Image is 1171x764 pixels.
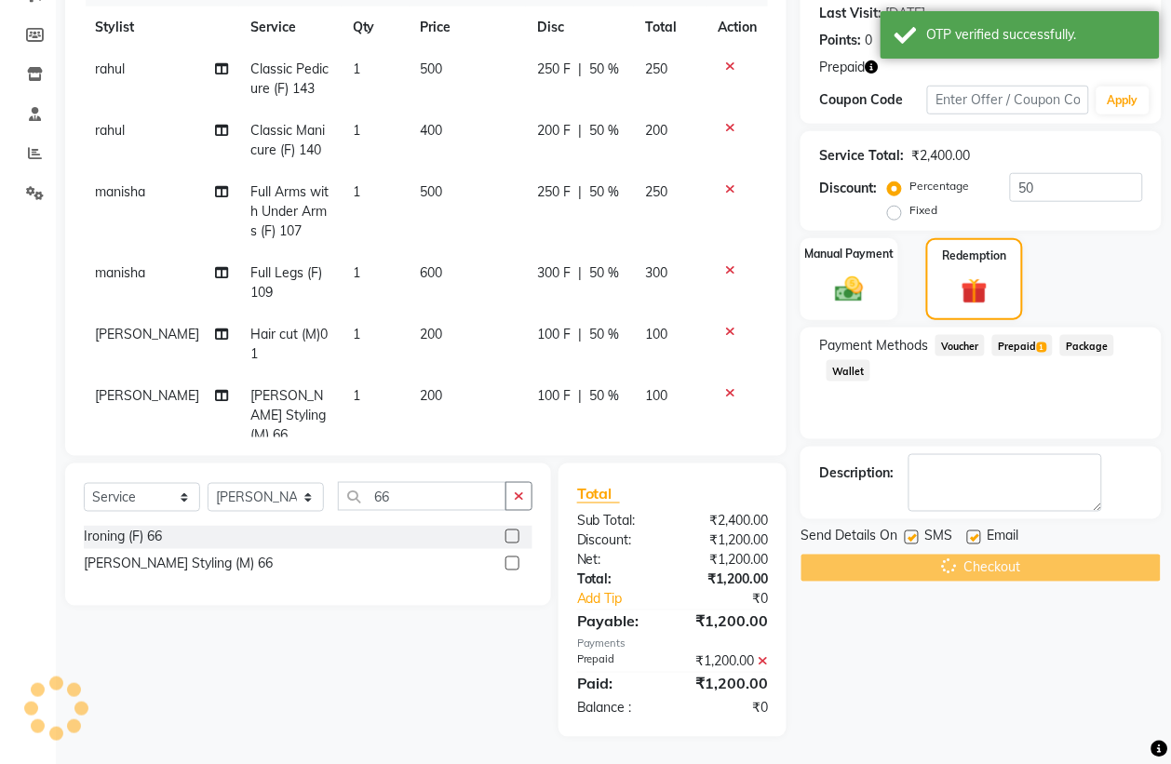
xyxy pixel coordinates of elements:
[578,325,582,344] span: |
[589,60,619,79] span: 50 %
[927,25,1146,45] div: OTP verified successfully.
[577,637,768,652] div: Payments
[645,122,667,139] span: 200
[353,122,360,139] span: 1
[1037,342,1047,354] span: 1
[589,263,619,283] span: 50 %
[865,31,872,50] div: 0
[563,652,673,672] div: Prepaid
[673,551,783,570] div: ₹1,200.00
[885,4,925,23] div: [DATE]
[927,86,1089,114] input: Enter Offer / Coupon Code
[84,528,162,547] div: Ironing (F) 66
[338,482,506,511] input: Search or Scan
[353,60,360,77] span: 1
[578,182,582,202] span: |
[942,248,1006,264] label: Redemption
[421,326,443,342] span: 200
[673,652,783,672] div: ₹1,200.00
[250,122,325,158] span: Classic Manicure (F) 140
[84,555,273,574] div: [PERSON_NAME] Styling (M) 66
[805,246,895,262] label: Manual Payment
[992,335,1053,356] span: Prepaid
[707,7,768,48] th: Action
[563,610,673,633] div: Payable:
[673,610,783,633] div: ₹1,200.00
[634,7,707,48] th: Total
[819,463,894,483] div: Description:
[578,60,582,79] span: |
[353,183,360,200] span: 1
[819,336,928,355] span: Payment Methods
[250,387,326,443] span: [PERSON_NAME] Styling (M) 66
[421,387,443,404] span: 200
[987,527,1018,550] span: Email
[537,263,571,283] span: 300 F
[819,31,861,50] div: Points:
[353,264,360,281] span: 1
[95,387,199,404] span: [PERSON_NAME]
[563,570,673,590] div: Total:
[563,551,673,570] div: Net:
[342,7,410,48] th: Qty
[95,183,145,200] span: manisha
[819,4,882,23] div: Last Visit:
[250,326,328,362] span: Hair cut (M)01
[827,274,871,305] img: _cash.svg
[250,60,329,97] span: Classic Pedicure (F) 143
[819,90,927,110] div: Coupon Code
[421,122,443,139] span: 400
[526,7,634,48] th: Disc
[1097,87,1150,114] button: Apply
[95,60,125,77] span: rahul
[563,699,673,718] div: Balance :
[239,7,342,48] th: Service
[673,512,783,531] div: ₹2,400.00
[563,512,673,531] div: Sub Total:
[563,673,673,695] div: Paid:
[250,264,322,301] span: Full Legs (F) 109
[645,387,667,404] span: 100
[589,182,619,202] span: 50 %
[95,264,145,281] span: manisha
[801,527,897,550] span: Send Details On
[645,264,667,281] span: 300
[537,121,571,141] span: 200 F
[673,531,783,551] div: ₹1,200.00
[691,590,782,610] div: ₹0
[953,275,995,308] img: _gift.svg
[909,202,937,219] label: Fixed
[911,146,970,166] div: ₹2,400.00
[673,699,783,718] div: ₹0
[819,58,865,77] span: Prepaid
[589,121,619,141] span: 50 %
[353,387,360,404] span: 1
[577,484,620,503] span: Total
[95,326,199,342] span: [PERSON_NAME]
[827,360,870,382] span: Wallet
[578,121,582,141] span: |
[537,325,571,344] span: 100 F
[935,335,985,356] span: Voucher
[95,122,125,139] span: rahul
[421,183,443,200] span: 500
[819,146,904,166] div: Service Total:
[578,263,582,283] span: |
[563,590,691,610] a: Add Tip
[673,570,783,590] div: ₹1,200.00
[589,386,619,406] span: 50 %
[537,182,571,202] span: 250 F
[410,7,527,48] th: Price
[421,60,443,77] span: 500
[589,325,619,344] span: 50 %
[645,326,667,342] span: 100
[578,386,582,406] span: |
[353,326,360,342] span: 1
[250,183,329,239] span: Full Arms with Under Arms (F) 107
[645,183,667,200] span: 250
[537,386,571,406] span: 100 F
[421,264,443,281] span: 600
[537,60,571,79] span: 250 F
[673,673,783,695] div: ₹1,200.00
[645,60,667,77] span: 250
